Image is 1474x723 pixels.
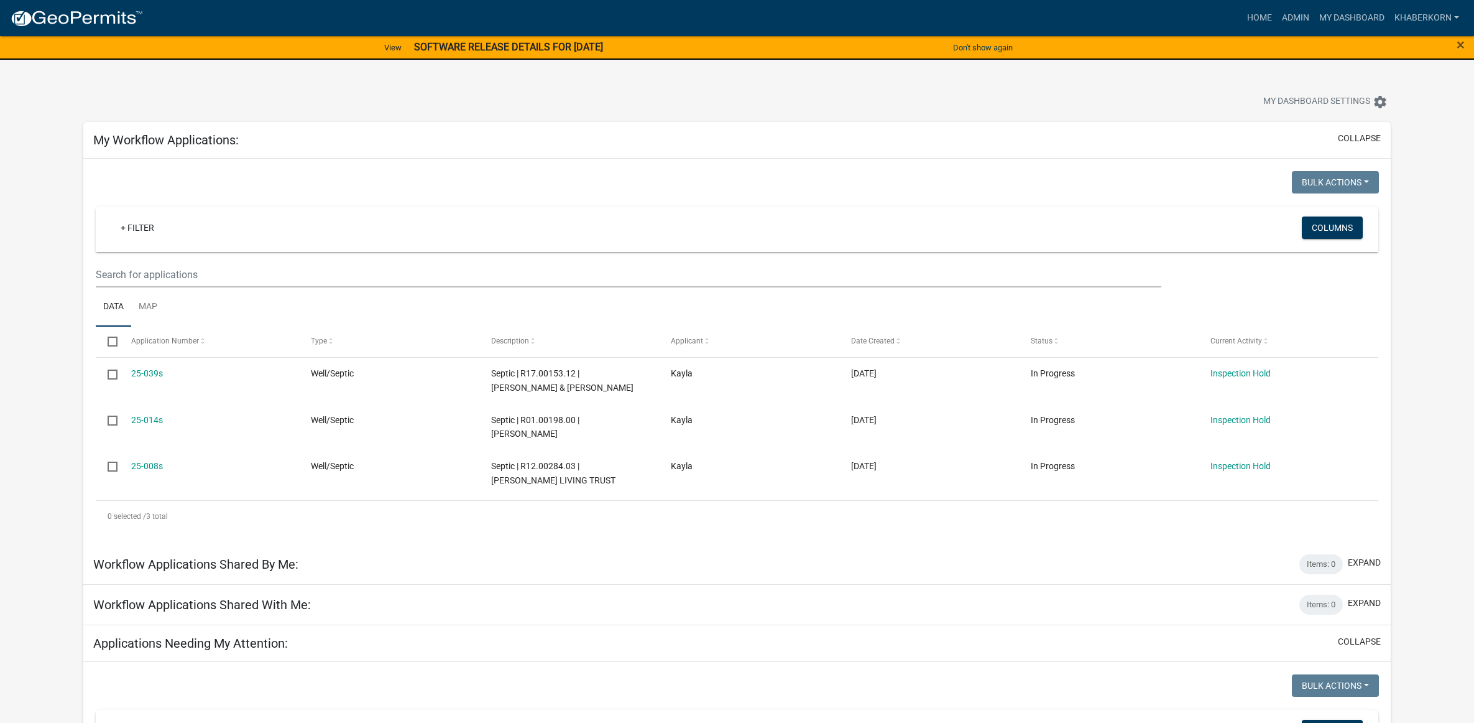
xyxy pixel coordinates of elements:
[839,327,1018,357] datatable-header-cell: Date Created
[119,327,299,357] datatable-header-cell: Application Number
[1031,415,1075,425] span: In Progress
[1338,132,1381,145] button: collapse
[311,415,354,425] span: Well/Septic
[299,327,479,357] datatable-header-cell: Type
[1253,90,1398,114] button: My Dashboard Settingssettings
[111,217,164,239] a: + Filter
[491,337,529,345] span: Description
[1199,327,1378,357] datatable-header-cell: Current Activity
[1314,6,1389,30] a: My Dashboard
[1031,337,1053,345] span: Status
[93,133,239,147] h5: My Workflow Applications:
[311,461,354,471] span: Well/Septic
[414,41,603,53] strong: SOFTWARE RELEASE DETAILS FOR [DATE]
[1031,368,1075,378] span: In Progress
[1277,6,1314,30] a: Admin
[659,327,839,357] datatable-header-cell: Applicant
[108,512,146,521] span: 0 selected /
[1210,461,1271,471] a: Inspection Hold
[1210,368,1271,378] a: Inspection Hold
[131,415,163,425] a: 25-014s
[491,368,633,393] span: Septic | R17.00153.12 | RUSSELL & ASHLEY RILEY
[1210,415,1271,425] a: Inspection Hold
[96,287,131,327] a: Data
[1338,635,1381,648] button: collapse
[1457,37,1465,52] button: Close
[379,37,407,58] a: View
[83,159,1391,544] div: collapse
[1031,461,1075,471] span: In Progress
[1457,36,1465,54] span: ×
[491,415,579,439] span: Septic | R01.00198.00 | LLOYD A BUDENSIEK
[671,337,703,345] span: Applicant
[96,327,119,357] datatable-header-cell: Select
[1389,6,1464,30] a: khaberkorn
[1302,217,1363,239] button: Columns
[851,415,877,425] span: 05/23/2025
[1373,95,1388,110] i: settings
[491,461,615,485] span: Septic | R12.00284.03 | DONDLINGER LIVING TRUST
[1210,337,1262,345] span: Current Activity
[131,287,165,327] a: Map
[1242,6,1277,30] a: Home
[851,337,895,345] span: Date Created
[1348,556,1381,569] button: expand
[851,461,877,471] span: 05/01/2025
[671,415,693,425] span: Kayla
[1348,597,1381,610] button: expand
[1299,554,1343,574] div: Items: 0
[93,597,311,612] h5: Workflow Applications Shared With Me:
[1019,327,1199,357] datatable-header-cell: Status
[93,636,288,651] h5: Applications Needing My Attention:
[93,557,298,572] h5: Workflow Applications Shared By Me:
[671,368,693,378] span: Kayla
[131,461,163,471] a: 25-008s
[96,501,1379,532] div: 3 total
[851,368,877,378] span: 08/08/2025
[311,368,354,378] span: Well/Septic
[1263,95,1370,110] span: My Dashboard Settings
[479,327,659,357] datatable-header-cell: Description
[311,337,327,345] span: Type
[948,37,1018,58] button: Don't show again
[671,461,693,471] span: Kayla
[1292,171,1379,194] button: Bulk Actions
[131,337,199,345] span: Application Number
[96,262,1162,287] input: Search for applications
[1292,674,1379,697] button: Bulk Actions
[131,368,163,378] a: 25-039s
[1299,595,1343,615] div: Items: 0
